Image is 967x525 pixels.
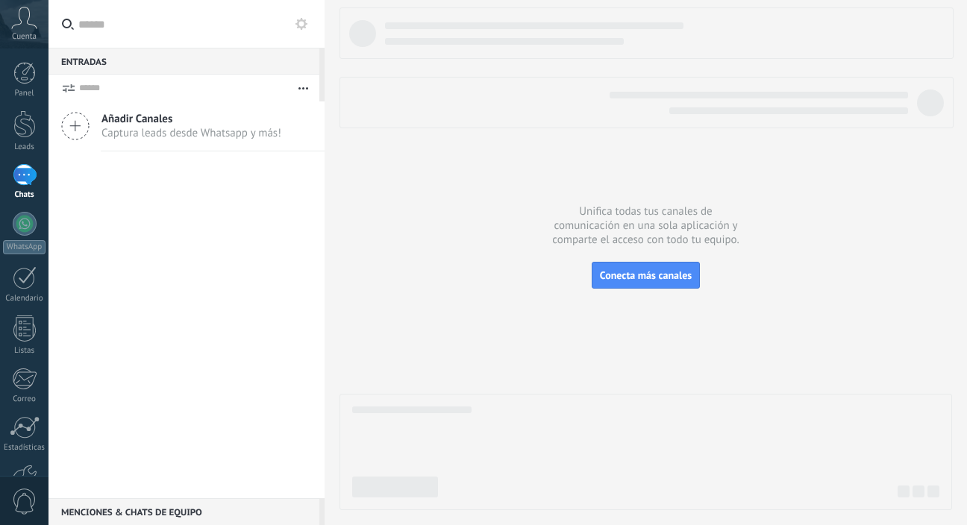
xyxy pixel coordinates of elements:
div: Entradas [48,48,319,75]
div: Correo [3,394,46,404]
div: Listas [3,346,46,356]
span: Captura leads desde Whatsapp y más! [101,126,281,140]
div: Estadísticas [3,443,46,453]
div: Chats [3,190,46,200]
div: Panel [3,89,46,98]
span: Cuenta [12,32,37,42]
div: WhatsApp [3,240,46,254]
div: Leads [3,142,46,152]
button: Conecta más canales [592,262,700,289]
span: Conecta más canales [600,268,692,282]
div: Calendario [3,294,46,304]
div: Menciones & Chats de equipo [48,498,319,525]
span: Añadir Canales [101,112,281,126]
